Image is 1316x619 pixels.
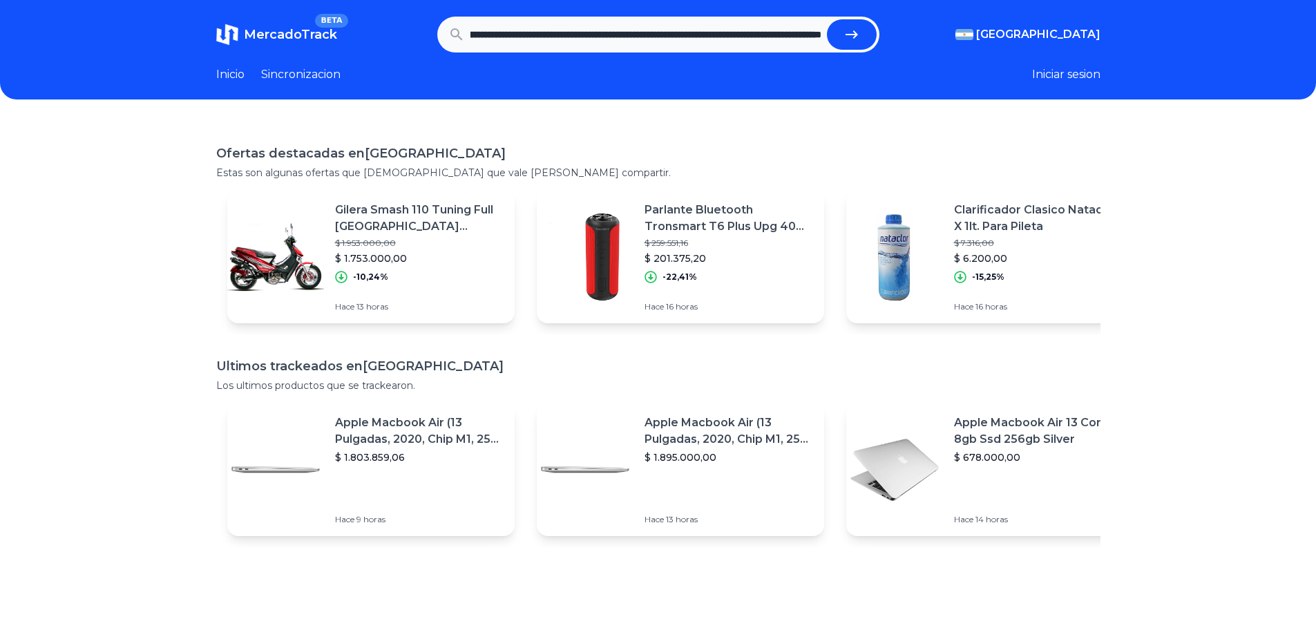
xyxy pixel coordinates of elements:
[216,144,1100,163] h1: Ofertas destacadas en [GEOGRAPHIC_DATA]
[954,301,1123,312] p: Hace 16 horas
[227,209,324,305] img: Featured image
[335,450,504,464] p: $ 1.803.859,06
[227,191,515,323] a: Featured imageGilera Smash 110 Tuning Full [GEOGRAPHIC_DATA][PERSON_NAME]$ 1.953.000,00$ 1.753.00...
[335,415,504,448] p: Apple Macbook Air (13 Pulgadas, 2020, Chip M1, 256 Gb De Ssd, 8 Gb De Ram) - Plata
[216,356,1100,376] h1: Ultimos trackeados en [GEOGRAPHIC_DATA]
[972,272,1004,283] p: -15,25%
[954,514,1123,525] p: Hace 14 horas
[315,14,347,28] span: BETA
[976,26,1100,43] span: [GEOGRAPHIC_DATA]
[335,238,504,249] p: $ 1.953.000,00
[216,23,337,46] a: MercadoTrackBETA
[645,251,813,265] p: $ 201.375,20
[954,251,1123,265] p: $ 6.200,00
[537,403,824,536] a: Featured imageApple Macbook Air (13 Pulgadas, 2020, Chip M1, 256 Gb De Ssd, 8 Gb De Ram) - Plata$...
[537,191,824,323] a: Featured imageParlante Bluetooth Tronsmart T6 Plus Upg 40w Tws Ipx6 Rojo$ 259.551,16$ 201.375,20-...
[216,66,245,83] a: Inicio
[227,403,515,536] a: Featured imageApple Macbook Air (13 Pulgadas, 2020, Chip M1, 256 Gb De Ssd, 8 Gb De Ram) - Plata$...
[216,166,1100,180] p: Estas son algunas ofertas que [DEMOGRAPHIC_DATA] que vale [PERSON_NAME] compartir.
[846,209,943,305] img: Featured image
[537,209,633,305] img: Featured image
[645,202,813,235] p: Parlante Bluetooth Tronsmart T6 Plus Upg 40w Tws Ipx6 Rojo
[645,238,813,249] p: $ 259.551,16
[955,26,1100,43] button: [GEOGRAPHIC_DATA]
[954,415,1123,448] p: Apple Macbook Air 13 Core I5 8gb Ssd 256gb Silver
[645,415,813,448] p: Apple Macbook Air (13 Pulgadas, 2020, Chip M1, 256 Gb De Ssd, 8 Gb De Ram) - Plata
[955,29,973,40] img: Argentina
[537,421,633,518] img: Featured image
[645,301,813,312] p: Hace 16 horas
[216,23,238,46] img: MercadoTrack
[335,251,504,265] p: $ 1.753.000,00
[335,301,504,312] p: Hace 13 horas
[261,66,341,83] a: Sincronizacion
[335,202,504,235] p: Gilera Smash 110 Tuning Full [GEOGRAPHIC_DATA][PERSON_NAME]
[1032,66,1100,83] button: Iniciar sesion
[645,450,813,464] p: $ 1.895.000,00
[846,191,1134,323] a: Featured imageClarificador Clasico Nataclor X 1lt. Para Pileta$ 7.316,00$ 6.200,00-15,25%Hace 16 ...
[335,514,504,525] p: Hace 9 horas
[645,514,813,525] p: Hace 13 horas
[954,202,1123,235] p: Clarificador Clasico Nataclor X 1lt. Para Pileta
[954,238,1123,249] p: $ 7.316,00
[353,272,388,283] p: -10,24%
[846,403,1134,536] a: Featured imageApple Macbook Air 13 Core I5 8gb Ssd 256gb Silver$ 678.000,00Hace 14 horas
[216,379,1100,392] p: Los ultimos productos que se trackearon.
[244,27,337,42] span: MercadoTrack
[846,421,943,518] img: Featured image
[954,450,1123,464] p: $ 678.000,00
[662,272,697,283] p: -22,41%
[227,421,324,518] img: Featured image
